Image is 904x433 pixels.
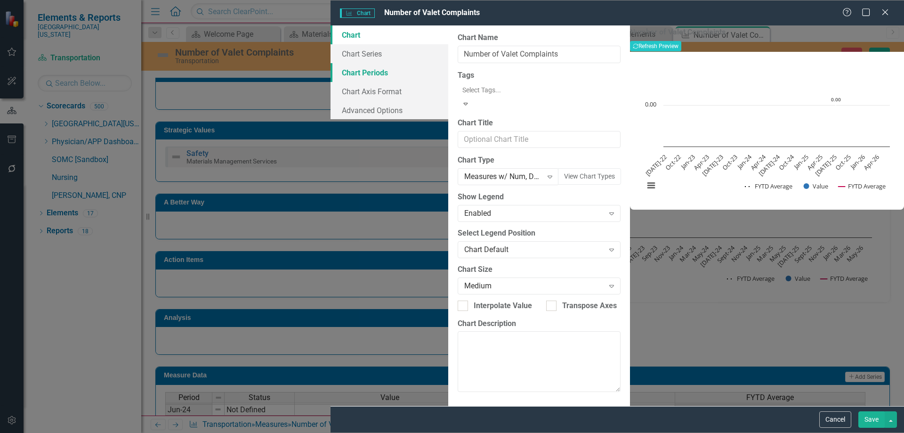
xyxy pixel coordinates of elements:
button: View Chart Types [558,168,621,185]
div: Chart Default [464,245,604,255]
label: Chart Title [458,118,621,129]
text: Jan-26 [848,153,867,172]
label: Chart Description [458,319,621,329]
span: Number of Valet Complaints [384,8,480,17]
a: Chart Periods [331,63,448,82]
text: Apr-24 [749,152,768,172]
button: View chart menu, Chart [645,179,658,192]
text: Apr-23 [692,153,711,172]
button: Show FYTD Average [839,182,887,190]
text: [DATE]-22 [644,153,669,178]
text: [DATE]-25 [813,153,838,178]
input: Optional Chart Title [458,131,621,148]
text: [DATE]-24 [757,152,782,178]
button: Refresh Preview [630,41,681,51]
div: Interpolate Values [474,301,536,311]
h3: Number of Valet Complaints [630,28,904,36]
text: Oct-24 [777,152,796,172]
button: Show Value [804,182,828,190]
a: Chart Axis Format [331,82,448,101]
text: Jan-23 [678,153,697,172]
button: Show FYTD Average [745,182,793,190]
label: Chart Name [458,33,621,43]
button: Cancel [819,411,851,428]
a: Chart Series [331,44,448,63]
text: [DATE]-23 [700,153,725,178]
button: Save [858,411,885,428]
span: Chart [340,8,375,18]
text: Apr-26 [862,153,880,172]
div: Measures w/ Num, Denom, and Rate [464,172,542,182]
div: Transpose Axes [562,301,617,311]
label: Select Legend Position [458,228,621,239]
text: Jan-25 [791,153,810,172]
div: Chart. Highcharts interactive chart. [639,59,895,200]
text: Apr-25 [805,153,824,172]
text: Oct-22 [663,153,682,172]
text: Oct-23 [720,153,739,172]
label: Tags [458,70,621,81]
label: Show Legend [458,192,621,203]
div: Enabled [464,208,604,219]
svg: Interactive chart [639,59,895,200]
text: 0.00 [831,96,841,103]
div: Medium [464,280,604,291]
text: Oct-25 [833,153,852,172]
label: Chart Size [458,264,621,275]
text: Jan-24 [734,152,753,171]
a: Chart [331,25,448,44]
a: Advanced Options [331,101,448,120]
label: Chart Type [458,155,621,166]
text: 0.00 [645,100,656,108]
